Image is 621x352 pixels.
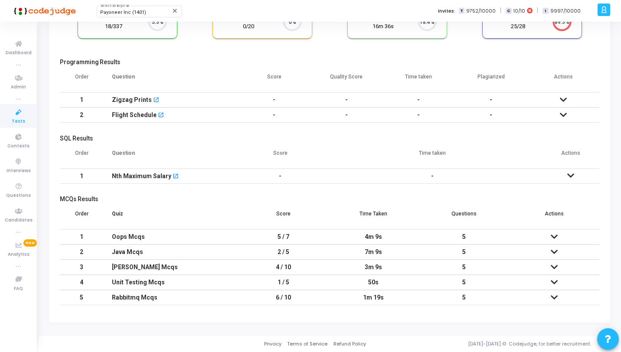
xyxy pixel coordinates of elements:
[333,340,366,348] a: Refund Policy
[310,108,383,123] td: -
[366,340,610,348] div: [DATE]-[DATE] © Codejudge, for better recruitment.
[5,217,33,224] span: Candidates
[23,239,37,247] span: New
[419,244,509,260] td: 5
[238,108,310,123] td: -
[11,2,76,20] img: logo
[103,205,238,229] th: Quiz
[287,340,327,348] a: Terms of Service
[11,84,26,91] span: Admin
[337,290,410,305] div: 1m 19s
[550,7,581,15] span: 9997/10000
[455,68,527,92] th: Plagiarized
[60,92,103,108] td: 1
[7,143,29,150] span: Contests
[112,275,229,290] div: Unit Testing Mcqs
[459,8,464,14] span: T
[6,192,31,199] span: Questions
[60,135,599,142] h5: SQL Results
[219,23,278,31] div: 0/20
[60,59,599,66] h5: Programming Results
[85,23,143,31] div: 18/337
[112,169,171,183] div: Nth Maximum Salary
[112,108,157,122] div: Flight Schedule
[537,6,538,15] span: |
[238,169,323,184] td: -
[238,144,323,169] th: Score
[103,68,238,92] th: Question
[60,229,103,244] td: 1
[158,113,164,119] mat-icon: open_in_new
[112,93,152,107] div: Zigzag Prints
[112,260,229,274] div: [PERSON_NAME] Mcqs
[238,205,328,229] th: Score
[382,68,455,92] th: Time taken
[60,169,103,184] td: 1
[337,245,410,259] div: 7m 9s
[238,92,310,108] td: -
[6,49,32,57] span: Dashboard
[238,244,328,260] td: 2 / 5
[419,229,509,244] td: 5
[310,68,383,92] th: Quality Score
[173,174,179,180] mat-icon: open_in_new
[419,275,509,290] td: 5
[112,245,229,259] div: Java Mcqs
[489,23,547,31] div: 25/28
[490,111,492,118] span: -
[8,251,29,258] span: Analytics
[509,205,599,229] th: Actions
[419,260,509,275] td: 5
[337,260,410,274] div: 3m 9s
[238,68,310,92] th: Score
[337,275,410,290] div: 50s
[438,7,455,15] label: Invites:
[527,68,599,92] th: Actions
[542,144,599,169] th: Actions
[172,7,179,14] mat-icon: Clear
[60,275,103,290] td: 4
[500,6,501,15] span: |
[60,205,103,229] th: Order
[238,229,328,244] td: 5 / 7
[60,144,103,169] th: Order
[419,290,509,305] td: 5
[264,340,281,348] a: Privacy
[419,205,509,229] th: Questions
[60,290,103,305] td: 5
[60,108,103,123] td: 2
[112,230,229,244] div: Oops Mcqs
[490,96,492,103] span: -
[238,275,328,290] td: 1 / 5
[506,8,511,14] span: C
[323,144,542,169] th: Time taken
[466,7,496,15] span: 9752/10000
[354,23,412,31] div: 16m 36s
[337,230,410,244] div: 4m 9s
[513,7,525,15] span: 10/10
[7,167,31,175] span: Interviews
[60,68,103,92] th: Order
[100,10,146,15] span: Payoneer Inc (1401)
[382,108,455,123] td: -
[238,290,328,305] td: 6 / 10
[382,92,455,108] td: -
[543,8,548,14] span: I
[60,196,599,203] h5: MCQs Results
[103,144,238,169] th: Question
[60,244,103,260] td: 2
[323,169,542,184] td: -
[310,92,383,108] td: -
[238,260,328,275] td: 4 / 10
[12,118,25,125] span: Tests
[14,285,23,293] span: FAQ
[328,205,418,229] th: Time Taken
[153,98,159,104] mat-icon: open_in_new
[60,260,103,275] td: 3
[112,290,229,305] div: Rabbitmq Mcqs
